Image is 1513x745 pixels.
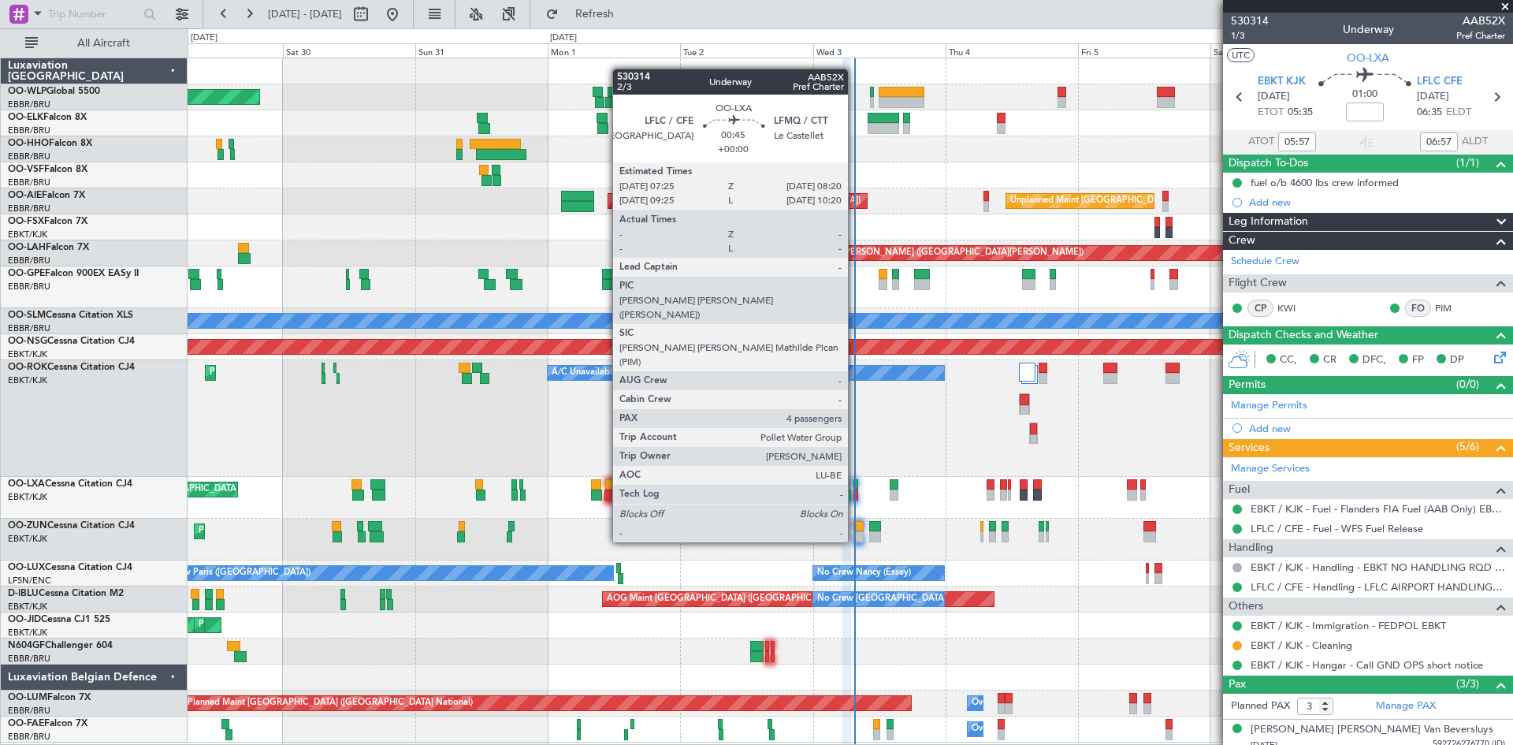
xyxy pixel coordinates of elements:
[1010,189,1307,213] div: Unplanned Maint [GEOGRAPHIC_DATA] ([GEOGRAPHIC_DATA] National)
[1249,422,1505,435] div: Add new
[1376,698,1436,714] a: Manage PAX
[8,374,47,386] a: EBKT/KJK
[8,269,45,278] span: OO-GPE
[8,255,50,266] a: EBBR/BRU
[8,563,132,572] a: OO-LUXCessna Citation CJ4
[1229,376,1266,394] span: Permits
[548,43,680,58] div: Mon 1
[550,32,577,45] div: [DATE]
[1417,89,1449,105] span: [DATE]
[1251,502,1505,516] a: EBKT / KJK - Fuel - Flanders FIA Fuel (AAB Only) EBKT / KJK
[1229,232,1255,250] span: Crew
[8,191,42,200] span: OO-AIE
[8,243,89,252] a: OO-LAHFalcon 7X
[1229,213,1308,231] span: Leg Information
[1362,352,1386,368] span: DFC,
[1231,398,1307,414] a: Manage Permits
[1343,21,1394,38] div: Underway
[1229,481,1250,499] span: Fuel
[210,361,393,385] div: Planned Maint Kortrijk-[GEOGRAPHIC_DATA]
[1352,87,1377,102] span: 01:00
[8,99,50,110] a: EBBR/BRU
[8,87,46,96] span: OO-WLP
[8,217,87,226] a: OO-FSXFalcon 7X
[1462,134,1488,150] span: ALDT
[1347,50,1389,66] span: OO-LXA
[1456,13,1505,29] span: AAB52X
[415,43,548,58] div: Sun 31
[8,705,50,717] a: EBBR/BRU
[1231,461,1310,477] a: Manage Services
[199,520,382,543] div: Planned Maint Kortrijk-[GEOGRAPHIC_DATA]
[1288,105,1313,121] span: 05:35
[1417,74,1463,90] span: LFLC CFE
[1229,439,1270,457] span: Services
[1229,598,1263,616] span: Others
[8,491,47,503] a: EBKT/KJK
[8,337,47,346] span: OO-NSG
[154,561,310,585] div: No Crew Paris ([GEOGRAPHIC_DATA])
[8,627,47,639] a: EBKT/KJK
[1227,48,1255,62] button: UTC
[8,229,47,240] a: EBKT/KJK
[8,269,139,278] a: OO-GPEFalcon 900EX EASy II
[8,641,113,650] a: N604GFChallenger 604
[1456,155,1479,171] span: (1/1)
[1251,580,1505,594] a: LFLC / CFE - Handling - LFLC AIRPORT HANDLING ***My Handling***
[48,2,139,26] input: Trip Number
[8,165,44,174] span: OO-VSF
[1258,105,1284,121] span: ETOT
[1248,134,1274,150] span: ATOT
[8,563,45,572] span: OO-LUX
[8,151,50,162] a: EBBR/BRU
[618,241,1084,265] div: Planned Maint [PERSON_NAME]-[GEOGRAPHIC_DATA][PERSON_NAME] ([GEOGRAPHIC_DATA][PERSON_NAME])
[607,587,880,611] div: AOG Maint [GEOGRAPHIC_DATA] ([GEOGRAPHIC_DATA] National)
[8,243,46,252] span: OO-LAH
[17,31,171,56] button: All Aircraft
[1231,13,1269,29] span: 530314
[41,38,166,49] span: All Aircraft
[8,575,51,587] a: LFSN/ENC
[1229,539,1273,557] span: Handling
[8,479,45,489] span: OO-LXA
[1412,352,1424,368] span: FP
[1229,326,1378,345] span: Dispatch Checks and Weather
[1405,300,1431,317] div: FO
[8,653,50,665] a: EBBR/BRU
[8,165,87,174] a: OO-VSFFalcon 8X
[188,691,473,715] div: Planned Maint [GEOGRAPHIC_DATA] ([GEOGRAPHIC_DATA] National)
[8,191,85,200] a: OO-AIEFalcon 7X
[8,731,50,743] a: EBBR/BRU
[8,87,100,96] a: OO-WLPGlobal 5500
[8,589,39,598] span: D-IBLU
[8,479,132,489] a: OO-LXACessna Citation CJ4
[1278,132,1316,151] input: --:--
[817,561,911,585] div: No Crew Nancy (Essey)
[8,203,50,214] a: EBBR/BRU
[562,9,628,20] span: Refresh
[8,311,46,320] span: OO-SLM
[8,601,47,613] a: EBKT/KJK
[1229,155,1308,173] span: Dispatch To-Dos
[1435,301,1470,315] a: PIM
[8,113,87,122] a: OO-ELKFalcon 8X
[8,348,47,360] a: EBKT/KJK
[817,587,1081,611] div: No Crew [GEOGRAPHIC_DATA] ([GEOGRAPHIC_DATA] National)
[538,2,633,27] button: Refresh
[1231,698,1290,714] label: Planned PAX
[1446,105,1471,121] span: ELDT
[1450,352,1464,368] span: DP
[8,363,47,372] span: OO-ROK
[283,43,415,58] div: Sat 30
[680,43,812,58] div: Tue 2
[8,281,50,292] a: EBBR/BRU
[8,363,135,372] a: OO-ROKCessna Citation CJ4
[199,613,382,637] div: Planned Maint Kortrijk-[GEOGRAPHIC_DATA]
[1323,352,1336,368] span: CR
[8,337,135,346] a: OO-NSGCessna Citation CJ4
[1231,254,1299,270] a: Schedule Crew
[8,113,43,122] span: OO-ELK
[1277,301,1313,315] a: KWI
[1231,29,1269,43] span: 1/3
[8,533,47,545] a: EBKT/KJK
